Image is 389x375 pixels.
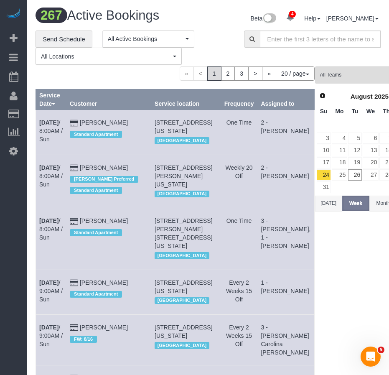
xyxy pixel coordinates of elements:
a: 26 [348,169,362,181]
button: [DATE] [315,196,342,211]
img: New interface [262,13,276,24]
span: [GEOGRAPHIC_DATA] [155,191,209,197]
b: [DATE] [39,119,58,126]
th: Frequency [221,89,257,110]
td: Schedule date [36,208,66,270]
span: [GEOGRAPHIC_DATA] [155,342,209,349]
td: Service location [151,208,221,270]
div: Location [155,135,217,146]
td: Schedule date [36,270,66,314]
i: Credit Card Payment [70,280,78,286]
a: 20 [363,157,379,168]
a: 3 [234,66,249,81]
a: 27 [363,169,379,181]
a: [DATE]/ 8:00AM / Sun [39,119,63,143]
span: [STREET_ADDRESS][US_STATE] [155,279,212,294]
a: 6 [363,133,379,144]
div: Location [155,189,217,199]
a: » [262,66,276,81]
td: Frequency [221,315,257,365]
i: Credit Card Payment [70,219,78,224]
span: FW: 8/16 [70,336,97,342]
a: Beta [251,15,277,22]
span: [STREET_ADDRESS][PERSON_NAME] [STREET_ADDRESS][US_STATE] [155,217,212,249]
a: 19 [348,157,362,168]
span: 267 [36,8,67,23]
td: Service location [151,155,221,208]
i: Credit Card Payment [70,120,78,126]
a: 24 [317,169,331,181]
a: 2 [221,66,235,81]
a: 11 [332,145,347,156]
a: [DATE]/ 8:00AM / Sun [39,164,63,188]
a: [DATE]/ 9:00AM / Sun [39,279,63,303]
td: Assigned to [257,315,314,365]
span: All Locations [41,52,171,61]
span: August [351,93,373,100]
a: Prev [317,90,329,102]
span: [GEOGRAPHIC_DATA] [155,297,209,304]
b: [DATE] [39,279,58,286]
span: All Active Bookings [108,35,183,43]
span: Standard Apartment [70,291,122,298]
input: Enter the first 3 letters of the name to search [260,31,381,48]
span: 5 [378,347,384,353]
span: Prev [319,92,326,99]
a: 17 [317,157,331,168]
button: All Active Bookings [102,31,194,48]
span: 4 [289,11,296,18]
nav: Pagination navigation [180,66,315,81]
b: [DATE] [39,217,58,224]
span: [GEOGRAPHIC_DATA] [155,137,209,144]
td: Customer [66,110,151,155]
span: Standard Apartment [70,131,122,138]
h1: Active Bookings [36,8,172,23]
a: 10 [317,145,331,156]
button: 20 / page [276,66,314,81]
td: Frequency [221,208,257,270]
img: Automaid Logo [5,8,22,20]
a: 25 [332,169,347,181]
a: [DATE]/ 8:00AM / Sun [39,217,63,241]
span: [PERSON_NAME] Preferred [70,176,138,183]
i: Credit Card Payment [70,325,78,331]
a: > [248,66,262,81]
iframe: Intercom live chat [361,347,381,367]
td: Schedule date [36,110,66,155]
span: [GEOGRAPHIC_DATA] [155,252,209,259]
button: Week [342,196,369,211]
a: 3 [317,133,331,144]
div: Location [155,250,217,261]
span: < [193,66,208,81]
span: Standard Apartment [70,229,122,236]
div: Location [155,340,217,351]
span: Monday [336,108,344,115]
button: All Locations [36,48,182,65]
th: Service location [151,89,221,110]
th: Customer [66,89,151,110]
a: 4 [332,133,347,144]
td: Assigned to [257,155,314,208]
a: [PERSON_NAME] [326,15,379,22]
span: 2025 [374,93,389,100]
td: Service location [151,315,221,365]
span: [STREET_ADDRESS][US_STATE] [155,119,212,134]
td: Assigned to [257,270,314,314]
span: Sunday [320,108,328,115]
a: [PERSON_NAME] [80,119,128,126]
span: [STREET_ADDRESS][PERSON_NAME][US_STATE] [155,164,212,188]
td: Frequency [221,110,257,155]
a: [PERSON_NAME] [80,324,128,331]
td: Customer [66,208,151,270]
td: Service location [151,270,221,314]
i: Credit Card Payment [70,165,78,171]
b: [DATE] [39,164,58,171]
a: 12 [348,145,362,156]
span: Standard Apartment [70,187,122,194]
div: Location [155,295,217,306]
td: Customer [66,315,151,365]
td: Schedule date [36,315,66,365]
td: Assigned to [257,110,314,155]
